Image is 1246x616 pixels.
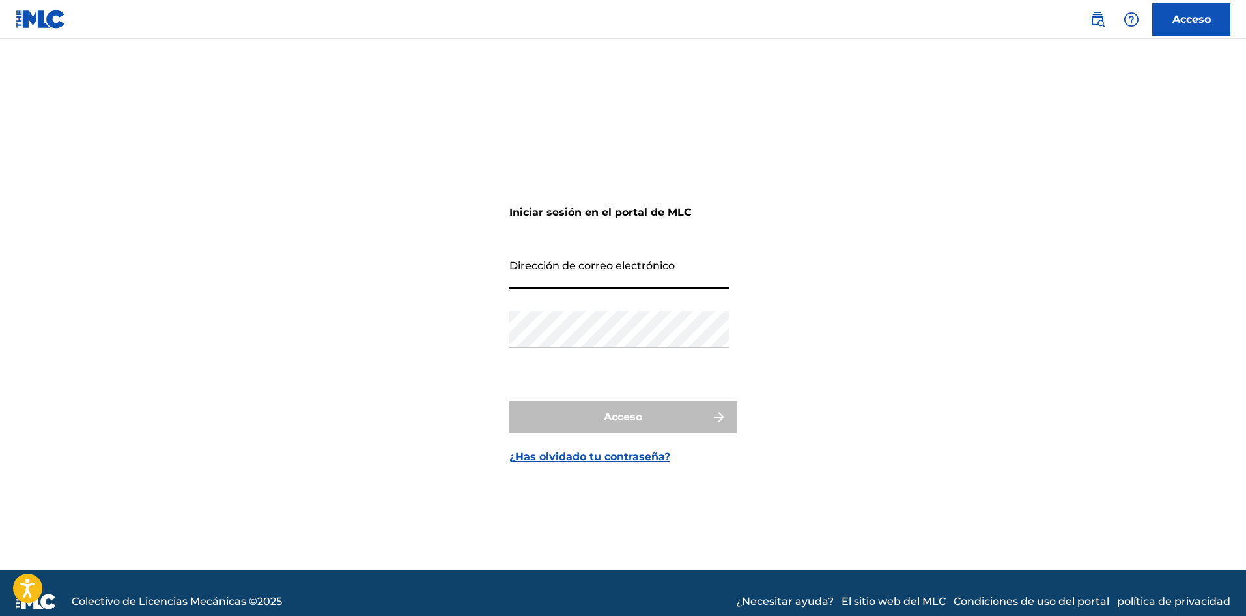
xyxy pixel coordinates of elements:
[1124,12,1139,27] img: ayuda
[736,595,834,608] font: ¿Necesitar ayuda?
[509,450,670,463] font: ¿Has olvidado tu contraseña?
[1172,13,1211,25] font: Acceso
[257,595,282,608] font: 2025
[954,595,1109,608] font: Condiciones de uso del portal
[16,10,66,29] img: Logotipo del MLC
[509,449,670,465] a: ¿Has olvidado tu contraseña?
[72,595,257,608] font: Colectivo de Licencias Mecánicas ©
[736,594,834,609] a: ¿Necesitar ayuda?
[954,594,1109,609] a: Condiciones de uso del portal
[1118,7,1144,33] div: Ayuda
[1090,12,1105,27] img: buscar
[1084,7,1111,33] a: Búsqueda pública
[509,206,692,218] font: Iniciar sesión en el portal de MLC
[1117,594,1230,609] a: política de privacidad
[842,595,946,608] font: El sitio web del MLC
[842,594,946,609] a: El sitio web del MLC
[16,594,56,609] img: logo
[1152,3,1230,36] a: Acceso
[1181,553,1246,616] iframe: Chat Widget
[1117,595,1230,608] font: política de privacidad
